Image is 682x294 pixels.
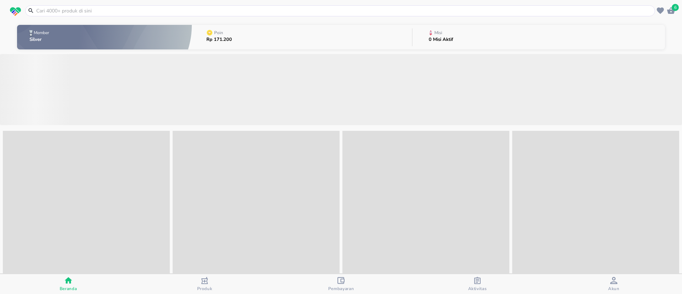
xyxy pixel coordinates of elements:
[666,5,676,16] button: 6
[546,274,682,294] button: Akun
[136,274,273,294] button: Produk
[672,4,679,11] span: 6
[214,31,223,35] p: Poin
[409,274,546,294] button: Aktivitas
[10,7,21,16] img: logo_swiperx_s.bd005f3b.svg
[34,31,49,35] p: Member
[328,286,354,292] span: Pembayaran
[60,286,77,292] span: Beranda
[197,286,212,292] span: Produk
[36,7,653,15] input: Cari 4000+ produk di sini
[17,23,192,51] button: MemberSilver
[206,37,232,42] p: Rp 171.200
[192,23,412,51] button: PoinRp 171.200
[468,286,487,292] span: Aktivitas
[434,31,442,35] p: Misi
[608,286,619,292] span: Akun
[429,37,453,42] p: 0 Misi Aktif
[412,23,665,51] button: Misi0 Misi Aktif
[29,37,50,42] p: Silver
[273,274,409,294] button: Pembayaran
